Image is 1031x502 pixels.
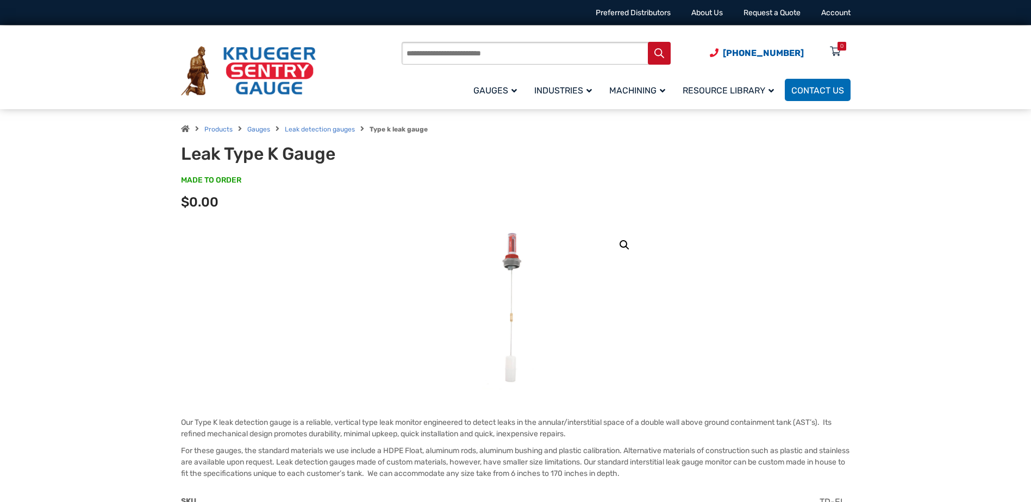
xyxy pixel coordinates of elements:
a: About Us [691,8,723,17]
a: Products [204,125,233,133]
p: Our Type K leak detection gauge is a reliable, vertical type leak monitor engineered to detect le... [181,417,851,440]
span: MADE TO ORDER [181,175,241,186]
a: Resource Library [676,77,785,103]
img: Krueger Sentry Gauge [181,46,316,96]
span: $0.00 [181,194,218,210]
a: Machining [603,77,676,103]
p: For these gauges, the standard materials we use include a HDPE Float, aluminum rods, aluminum bus... [181,445,851,479]
a: Leak detection gauges [285,125,355,133]
span: Machining [609,85,665,96]
span: Industries [534,85,592,96]
a: Gauges [467,77,528,103]
a: Gauges [247,125,270,133]
a: Phone Number (920) 434-8860 [710,46,804,60]
div: 0 [840,42,843,51]
img: Leak Detection Gauge [482,227,549,390]
a: Industries [528,77,603,103]
a: Account [821,8,851,17]
a: Preferred Distributors [596,8,671,17]
a: Contact Us [785,79,851,101]
strong: Type k leak gauge [370,125,428,133]
span: Resource Library [683,85,774,96]
h1: Leak Type K Gauge [181,143,449,164]
span: [PHONE_NUMBER] [723,48,804,58]
span: Contact Us [791,85,844,96]
a: Request a Quote [743,8,801,17]
a: View full-screen image gallery [615,235,634,255]
span: Gauges [473,85,517,96]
